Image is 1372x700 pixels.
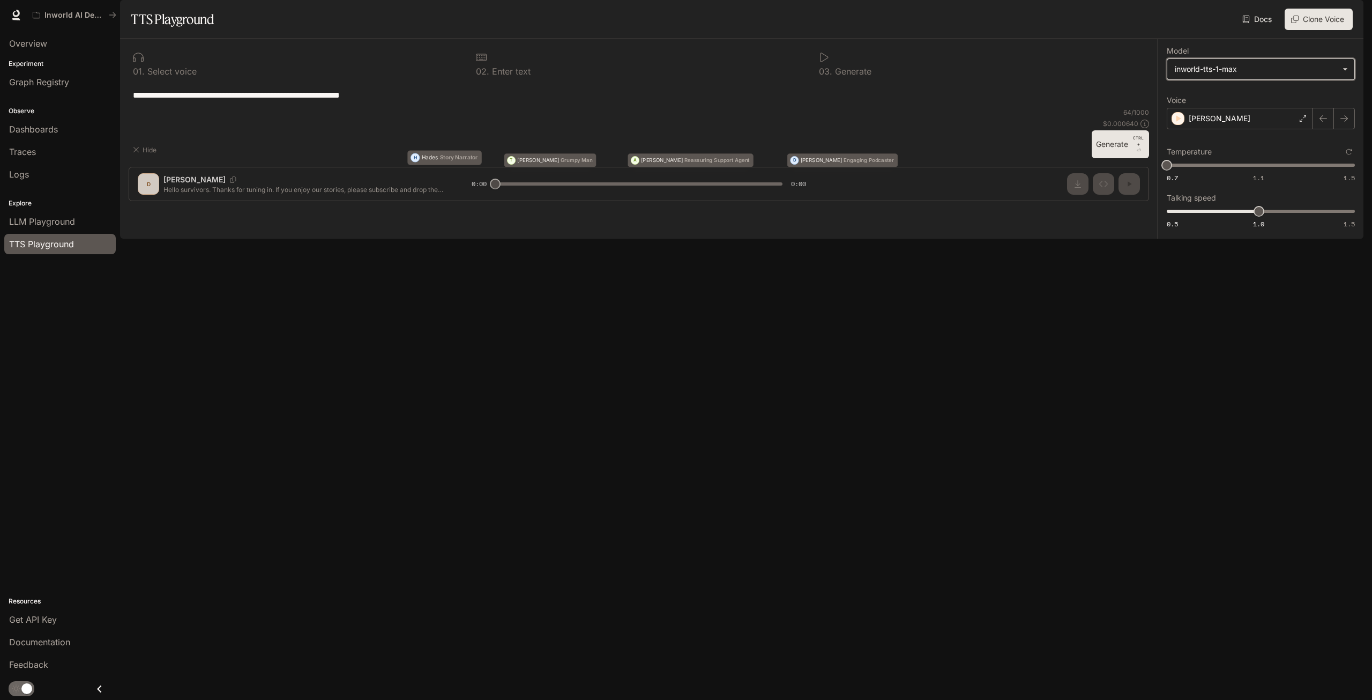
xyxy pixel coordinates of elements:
[489,67,531,76] p: Enter text
[1167,97,1186,104] p: Voice
[1344,219,1355,229] span: 1.5
[508,154,515,168] div: T
[832,67,871,76] p: Generate
[411,151,419,165] div: H
[791,154,798,168] div: D
[440,155,478,160] p: Story Narrator
[422,155,438,160] p: Hades
[1092,130,1149,158] button: GenerateCTRL +⏎
[517,158,559,164] p: [PERSON_NAME]
[1189,113,1250,124] p: [PERSON_NAME]
[133,67,145,76] p: 0 1 .
[631,154,639,168] div: A
[1344,173,1355,182] span: 1.5
[1253,219,1264,229] span: 1.0
[1167,194,1216,202] p: Talking speed
[145,67,197,76] p: Select voice
[476,67,489,76] p: 0 2 .
[1132,135,1145,154] p: ⏎
[504,154,596,168] button: T[PERSON_NAME]Grumpy Man
[801,158,842,164] p: [PERSON_NAME]
[1175,64,1337,75] div: inworld-tts-1-max
[641,158,683,164] p: [PERSON_NAME]
[844,158,894,164] p: Engaging Podcaster
[1103,119,1138,128] p: $ 0.000640
[1285,9,1353,30] button: Clone Voice
[131,9,214,30] h1: TTS Playground
[1167,47,1189,55] p: Model
[1132,135,1145,148] p: CTRL +
[1240,9,1276,30] a: Docs
[28,4,121,26] button: All workspaces
[787,154,898,168] button: D[PERSON_NAME]Engaging Podcaster
[628,154,753,168] button: A[PERSON_NAME]Reassuring Support Agent
[1167,173,1178,182] span: 0.7
[684,158,750,164] p: Reassuring Support Agent
[819,67,832,76] p: 0 3 .
[407,151,482,165] button: HHadesStory Narrator
[129,141,163,158] button: Hide
[1167,219,1178,229] span: 0.5
[44,11,105,20] p: Inworld AI Demos
[1167,59,1354,79] div: inworld-tts-1-max
[1343,146,1355,158] button: Reset to default
[1123,108,1149,117] p: 64 / 1000
[1253,173,1264,182] span: 1.1
[1167,148,1212,156] p: Temperature
[561,158,592,164] p: Grumpy Man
